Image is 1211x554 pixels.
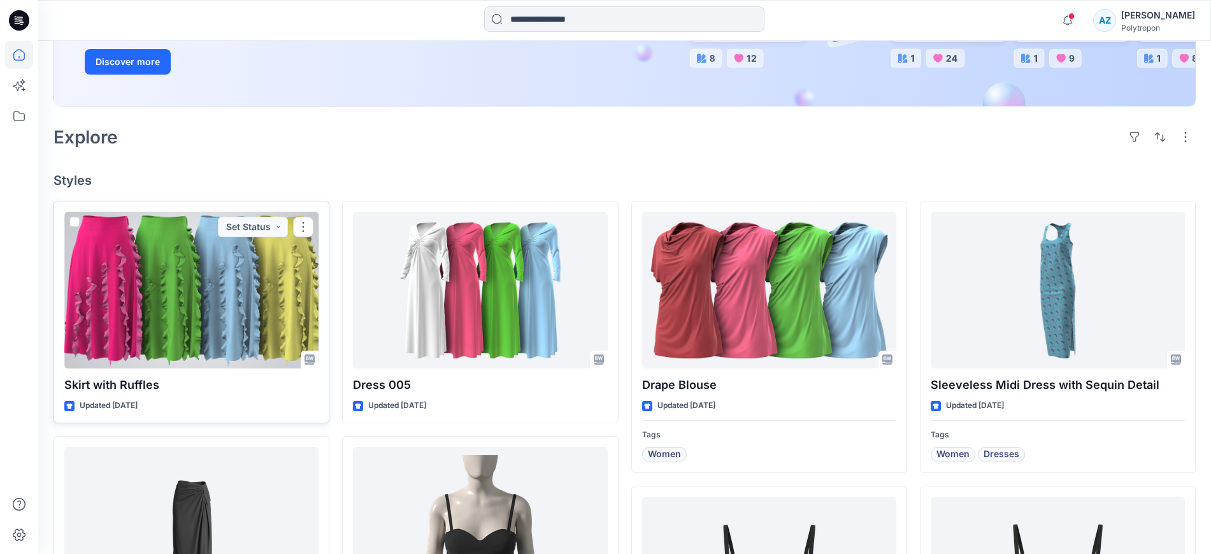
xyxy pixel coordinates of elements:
[642,212,896,368] a: Drape Blouse
[936,447,970,462] span: Women
[931,428,1185,442] p: Tags
[657,399,715,412] p: Updated [DATE]
[64,212,319,368] a: Skirt with Ruffles
[80,399,138,412] p: Updated [DATE]
[1121,8,1195,23] div: [PERSON_NAME]
[353,376,607,394] p: Dress 005
[984,447,1019,462] span: Dresses
[1093,9,1116,32] div: AZ
[931,212,1185,368] a: Sleeveless Midi Dress with Sequin Detail
[353,212,607,368] a: Dress 005
[931,376,1185,394] p: Sleeveless Midi Dress with Sequin Detail
[648,447,681,462] span: Women
[54,173,1196,188] h4: Styles
[85,49,371,75] a: Discover more
[642,376,896,394] p: Drape Blouse
[85,49,171,75] button: Discover more
[64,376,319,394] p: Skirt with Ruffles
[642,428,896,442] p: Tags
[1121,23,1195,33] div: Polytropon
[54,127,118,147] h2: Explore
[368,399,426,412] p: Updated [DATE]
[946,399,1004,412] p: Updated [DATE]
